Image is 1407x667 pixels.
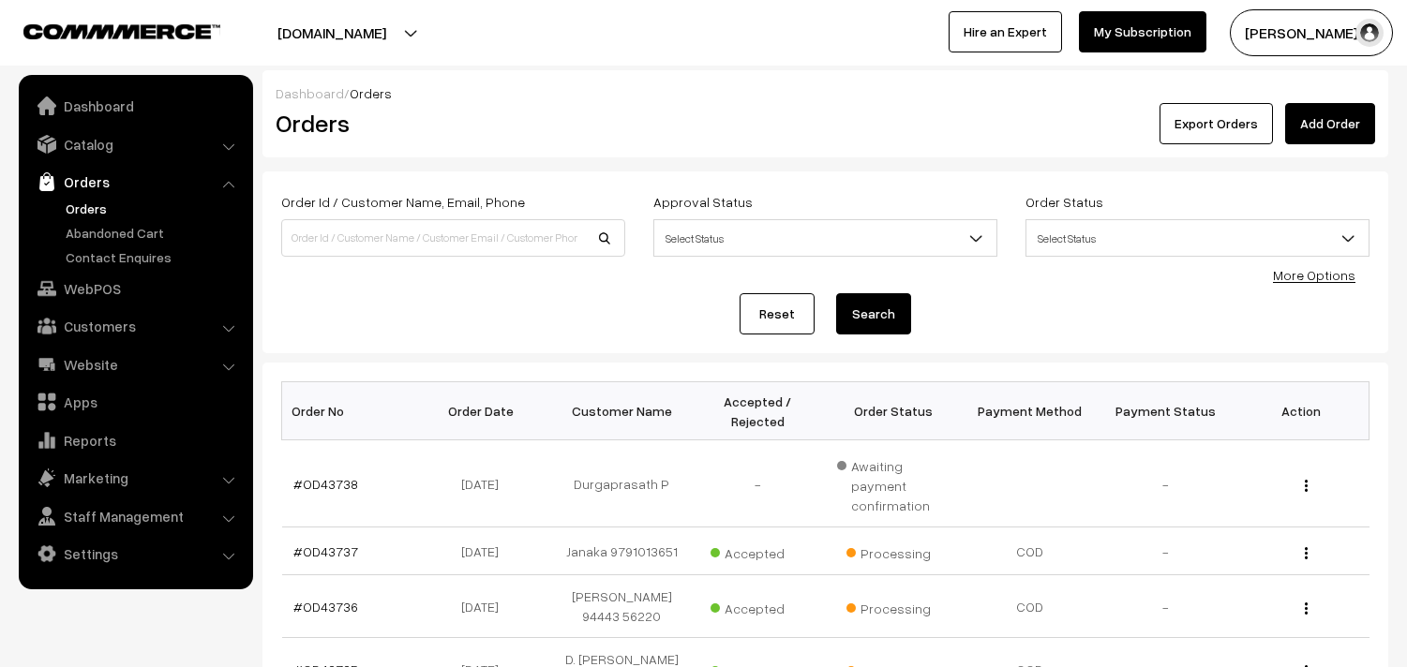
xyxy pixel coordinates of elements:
td: - [1098,575,1234,638]
button: [PERSON_NAME] s… [1230,9,1393,56]
span: Awaiting payment confirmation [837,452,950,515]
a: More Options [1273,267,1355,283]
td: Janaka 9791013651 [554,527,690,575]
button: [DOMAIN_NAME] [212,9,452,56]
button: Search [836,293,911,334]
a: Apps [23,385,247,419]
th: Payment Method [962,382,1098,440]
span: Accepted [711,594,804,618]
a: Orders [23,165,247,199]
span: Select Status [1026,222,1369,255]
a: Website [23,348,247,381]
div: / [276,83,1375,103]
a: WebPOS [23,272,247,305]
label: Approval Status [653,192,753,212]
td: COD [962,527,1098,575]
a: Hire an Expert [949,11,1062,52]
th: Action [1234,382,1370,440]
input: Order Id / Customer Name / Customer Email / Customer Phone [281,219,625,257]
span: Processing [846,539,940,563]
th: Order No [282,382,418,440]
td: [PERSON_NAME] 94443 56220 [554,575,690,638]
a: COMMMERCE [23,19,187,41]
td: [DATE] [418,527,554,575]
td: [DATE] [418,575,554,638]
img: Menu [1305,602,1308,615]
img: COMMMERCE [23,24,220,38]
th: Payment Status [1098,382,1234,440]
td: Durgaprasath P [554,440,690,527]
img: user [1355,19,1384,47]
img: Menu [1305,547,1308,559]
a: Settings [23,537,247,571]
a: Reports [23,423,247,457]
a: #OD43737 [293,543,358,559]
span: Accepted [711,539,804,563]
th: Accepted / Rejected [690,382,826,440]
td: [DATE] [418,440,554,527]
a: Customers [23,309,247,343]
a: Orders [61,199,247,218]
td: - [1098,527,1234,575]
span: Select Status [1025,219,1370,257]
h2: Orders [276,109,623,138]
a: Reset [740,293,815,334]
a: #OD43738 [293,476,358,492]
th: Order Date [418,382,554,440]
label: Order Status [1025,192,1103,212]
th: Customer Name [554,382,690,440]
a: Contact Enquires [61,247,247,267]
td: COD [962,575,1098,638]
label: Order Id / Customer Name, Email, Phone [281,192,525,212]
span: Select Status [654,222,996,255]
span: Processing [846,594,940,618]
th: Order Status [826,382,962,440]
td: - [690,440,826,527]
td: - [1098,440,1234,527]
a: #OD43736 [293,599,358,615]
a: Dashboard [23,89,247,123]
button: Export Orders [1160,103,1273,144]
a: Staff Management [23,499,247,533]
span: Orders [350,85,392,101]
a: Abandoned Cart [61,223,247,243]
a: Dashboard [276,85,344,101]
a: Add Order [1285,103,1375,144]
img: Menu [1305,480,1308,492]
a: Marketing [23,461,247,495]
span: Select Status [653,219,997,257]
a: Catalog [23,127,247,161]
a: My Subscription [1079,11,1206,52]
